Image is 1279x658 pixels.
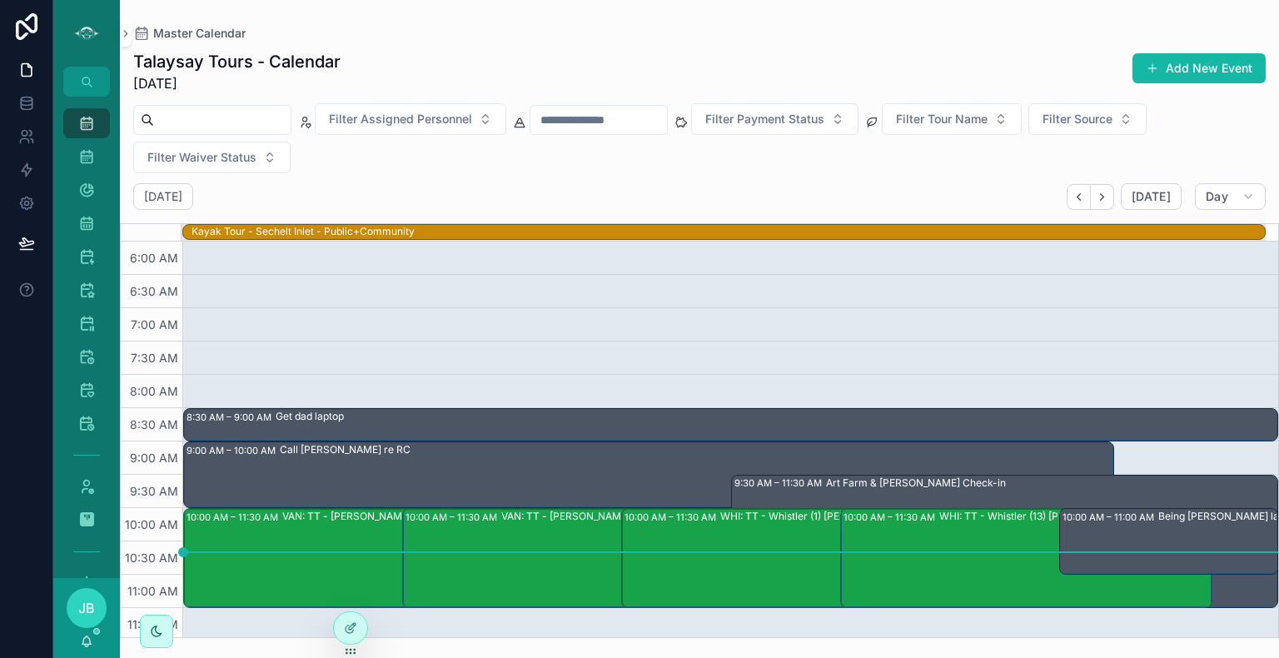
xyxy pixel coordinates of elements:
[720,510,988,523] div: WHI: TT - Whistler (1) [PERSON_NAME], TW:UTYE-MDIM
[282,510,595,523] div: VAN: TT - [PERSON_NAME] (1) [PERSON_NAME], TW:NYQQ-SKPW
[625,509,720,526] div: 10:00 AM – 11:30 AM
[126,417,182,431] span: 8:30 AM
[133,142,291,173] button: Select Button
[1063,509,1158,526] div: 10:00 AM – 11:00 AM
[153,25,246,42] span: Master Calendar
[1060,509,1277,574] div: 10:00 AM – 11:00 AMBeing [PERSON_NAME] laptop and charger
[329,111,472,127] span: Filter Assigned Personnel
[882,103,1022,135] button: Select Button
[705,111,824,127] span: Filter Payment Status
[126,284,182,298] span: 6:30 AM
[187,509,282,526] div: 10:00 AM – 11:30 AM
[280,443,411,456] div: Call [PERSON_NAME] re RC
[826,476,1006,490] div: Art Farm & [PERSON_NAME] Check-in
[1206,189,1228,204] span: Day
[844,509,939,526] div: 10:00 AM – 11:30 AM
[622,509,993,607] div: 10:00 AM – 11:30 AMWHI: TT - Whistler (1) [PERSON_NAME], TW:UTYE-MDIM
[123,617,182,631] span: 11:30 AM
[184,509,555,607] div: 10:00 AM – 11:30 AMVAN: TT - [PERSON_NAME] (1) [PERSON_NAME], TW:NYQQ-SKPW
[127,317,182,331] span: 7:00 AM
[1067,184,1091,210] button: Back
[734,475,826,491] div: 9:30 AM – 11:30 AM
[126,384,182,398] span: 8:00 AM
[126,484,182,498] span: 9:30 AM
[501,510,809,523] div: VAN: TT - [PERSON_NAME] (1) [PERSON_NAME], TW:BTJU-UHPQ
[187,442,280,459] div: 9:00 AM – 10:00 AM
[121,551,182,565] span: 10:30 AM
[939,510,1211,523] div: WHI: TT - Whistler (13) [PERSON_NAME], TW:FDSU-WZIC
[1121,183,1182,210] button: [DATE]
[144,188,182,205] h2: [DATE]
[184,442,1113,507] div: 9:00 AM – 10:00 AMCall [PERSON_NAME] re RC
[126,451,182,465] span: 9:00 AM
[1043,111,1112,127] span: Filter Source
[841,509,1212,607] div: 10:00 AM – 11:30 AMWHI: TT - Whistler (13) [PERSON_NAME], TW:FDSU-WZIC
[123,584,182,598] span: 11:00 AM
[192,225,415,238] div: Kayak Tour - Sechelt Inlet - Public+Community
[691,103,858,135] button: Select Button
[406,509,501,526] div: 10:00 AM – 11:30 AM
[403,509,774,607] div: 10:00 AM – 11:30 AMVAN: TT - [PERSON_NAME] (1) [PERSON_NAME], TW:BTJU-UHPQ
[187,409,276,426] div: 8:30 AM – 9:00 AM
[133,73,341,93] span: [DATE]
[1132,53,1266,83] button: Add New Event
[732,476,1278,607] div: 9:30 AM – 11:30 AMArt Farm & [PERSON_NAME] Check-in
[1195,183,1266,210] button: Day
[276,410,344,423] div: Get dad laptop
[184,409,1277,441] div: 8:30 AM – 9:00 AMGet dad laptop
[133,25,246,42] a: Master Calendar
[147,149,256,166] span: Filter Waiver Status
[78,598,95,618] span: JB
[315,103,506,135] button: Select Button
[1132,189,1171,204] span: [DATE]
[1028,103,1147,135] button: Select Button
[192,224,415,239] div: Kayak Tour - Sechelt Inlet - Public+Community
[126,251,182,265] span: 6:00 AM
[73,20,100,47] img: App logo
[896,111,988,127] span: Filter Tour Name
[121,517,182,531] span: 10:00 AM
[53,97,120,578] div: scrollable content
[133,50,341,73] h1: Talaysay Tours - Calendar
[1091,184,1114,210] button: Next
[127,351,182,365] span: 7:30 AM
